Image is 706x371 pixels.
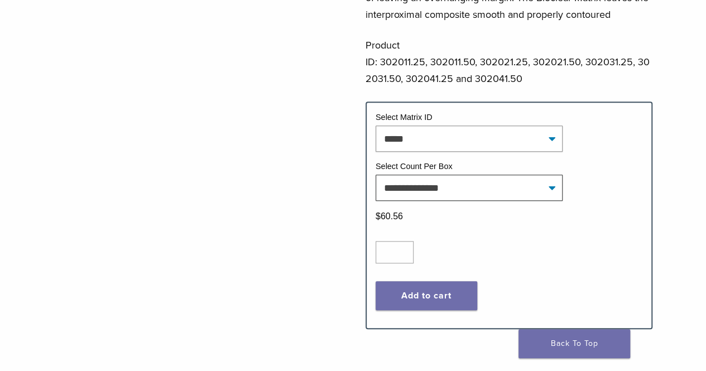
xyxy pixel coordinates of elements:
label: Select Matrix ID [376,113,433,122]
p: Product ID: 302011.25, 302011.50, 302021.25, 302021.50, 302031.25, 302031.50, 302041.25 and 30204... [366,37,653,87]
button: Add to cart [376,281,477,310]
span: $ [376,211,381,221]
a: Back To Top [518,329,630,358]
label: Select Count Per Box [376,162,453,171]
bdi: 60.56 [376,211,403,221]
